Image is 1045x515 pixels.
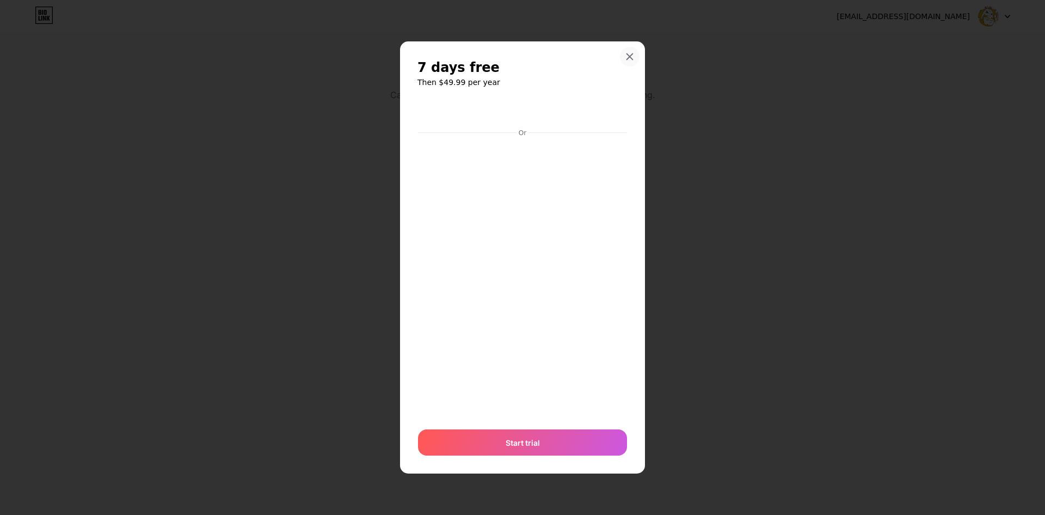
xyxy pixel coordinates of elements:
span: Start trial [506,437,540,449]
h6: Then $49.99 per year [417,77,628,88]
iframe: Campo de entrada seguro del botón de pago [418,99,627,125]
div: Or [517,129,528,137]
span: 7 days free [417,59,500,76]
iframe: Campo de entrada seguro para el pago [416,138,629,419]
